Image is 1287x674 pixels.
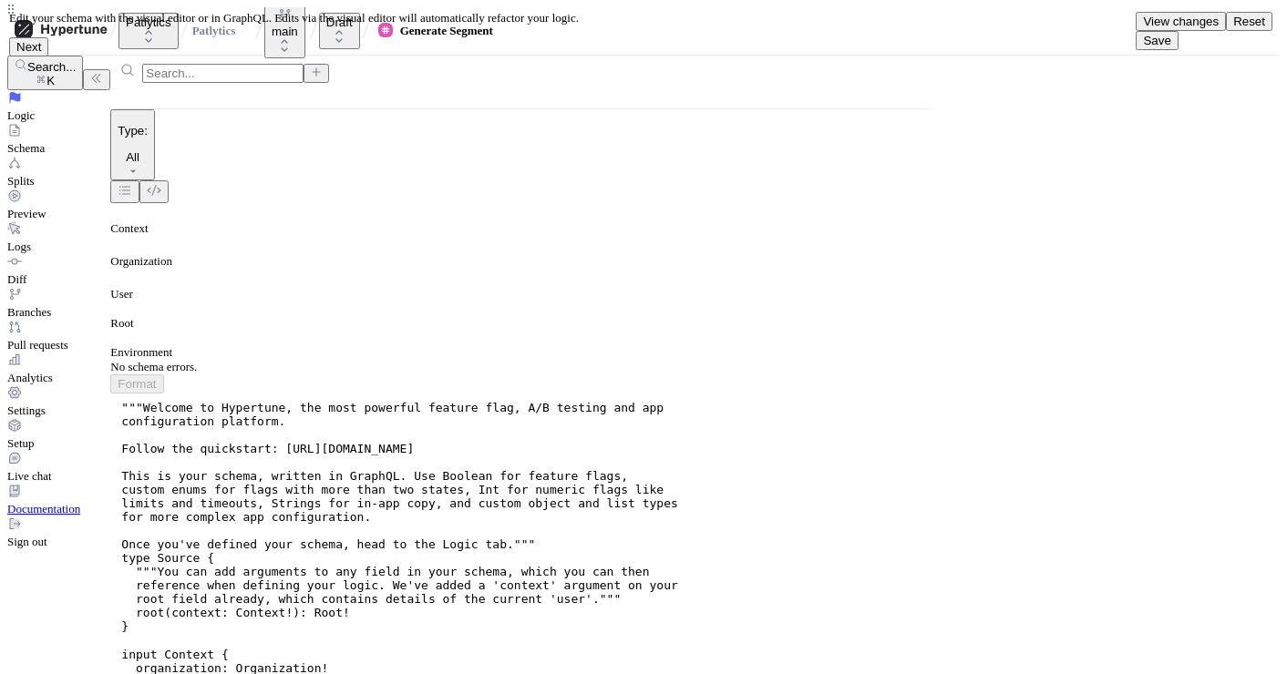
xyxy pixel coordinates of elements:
textarea: """ Welcome to Hypertune, the most powerful feature flag, A/B testing and app configuration platf... [110,393,931,640]
div: Settings [7,403,110,418]
div: User [110,287,931,301]
a: Documentation [7,484,110,516]
span: View changes [1143,15,1219,28]
button: Save [1136,31,1178,50]
div: Sign out [7,535,110,549]
span: Save [1143,34,1170,47]
div: K [15,74,76,87]
div: Splits [7,174,110,189]
p: Type: [118,124,148,138]
div: Documentation [7,502,110,516]
div: Organization [110,254,931,269]
div: All [118,150,148,164]
button: View changes [1136,12,1226,31]
div: Preview [7,207,110,221]
button: Type: All [110,109,155,180]
div: Logic [7,108,110,123]
div: Schema [7,141,110,156]
div: Live chat [7,469,110,484]
span: Search... [27,60,76,74]
button: Search...K [7,56,83,90]
input: Search... [142,64,304,83]
div: Environment [110,345,931,360]
div: Logs [7,240,110,254]
button: Format [110,374,163,393]
div: Analytics [7,371,110,385]
span: Reset [1233,15,1265,28]
button: Reset [1226,12,1272,31]
div: Context [110,221,931,236]
div: Root [110,316,931,331]
div: Diff [7,272,110,287]
div: Pull requests [7,338,110,352]
div: Setup [7,436,110,451]
div: Branches [7,305,110,320]
button: Next [9,37,48,56]
span: Format [118,377,156,391]
div: No schema errors. [110,360,197,374]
